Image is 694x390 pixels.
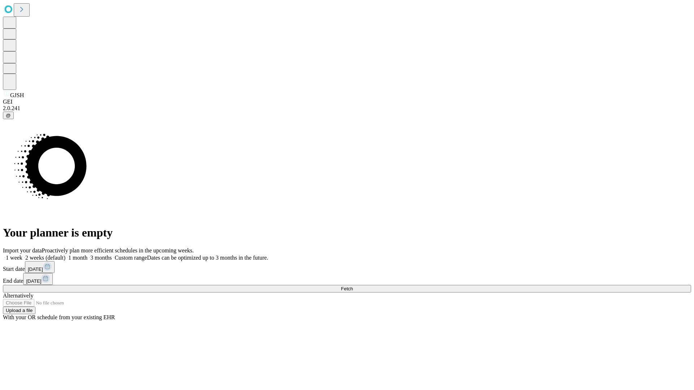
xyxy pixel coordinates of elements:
span: Import your data [3,247,42,253]
div: 2.0.241 [3,105,691,112]
span: 2 weeks (default) [25,255,65,261]
span: Alternatively [3,292,33,299]
span: With your OR schedule from your existing EHR [3,314,115,320]
span: Fetch [341,286,353,291]
button: Fetch [3,285,691,292]
span: Proactively plan more efficient schedules in the upcoming weeks. [42,247,194,253]
span: Custom range [115,255,147,261]
span: @ [6,113,11,118]
div: GEI [3,99,691,105]
button: [DATE] [25,261,55,273]
h1: Your planner is empty [3,226,691,239]
span: 3 months [90,255,112,261]
span: Dates can be optimized up to 3 months in the future. [147,255,268,261]
span: [DATE] [26,278,41,284]
span: 1 week [6,255,22,261]
button: @ [3,112,14,119]
div: End date [3,273,691,285]
button: [DATE] [23,273,53,285]
span: GJSH [10,92,24,98]
div: Start date [3,261,691,273]
span: [DATE] [28,266,43,272]
span: 1 month [68,255,87,261]
button: Upload a file [3,307,35,314]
